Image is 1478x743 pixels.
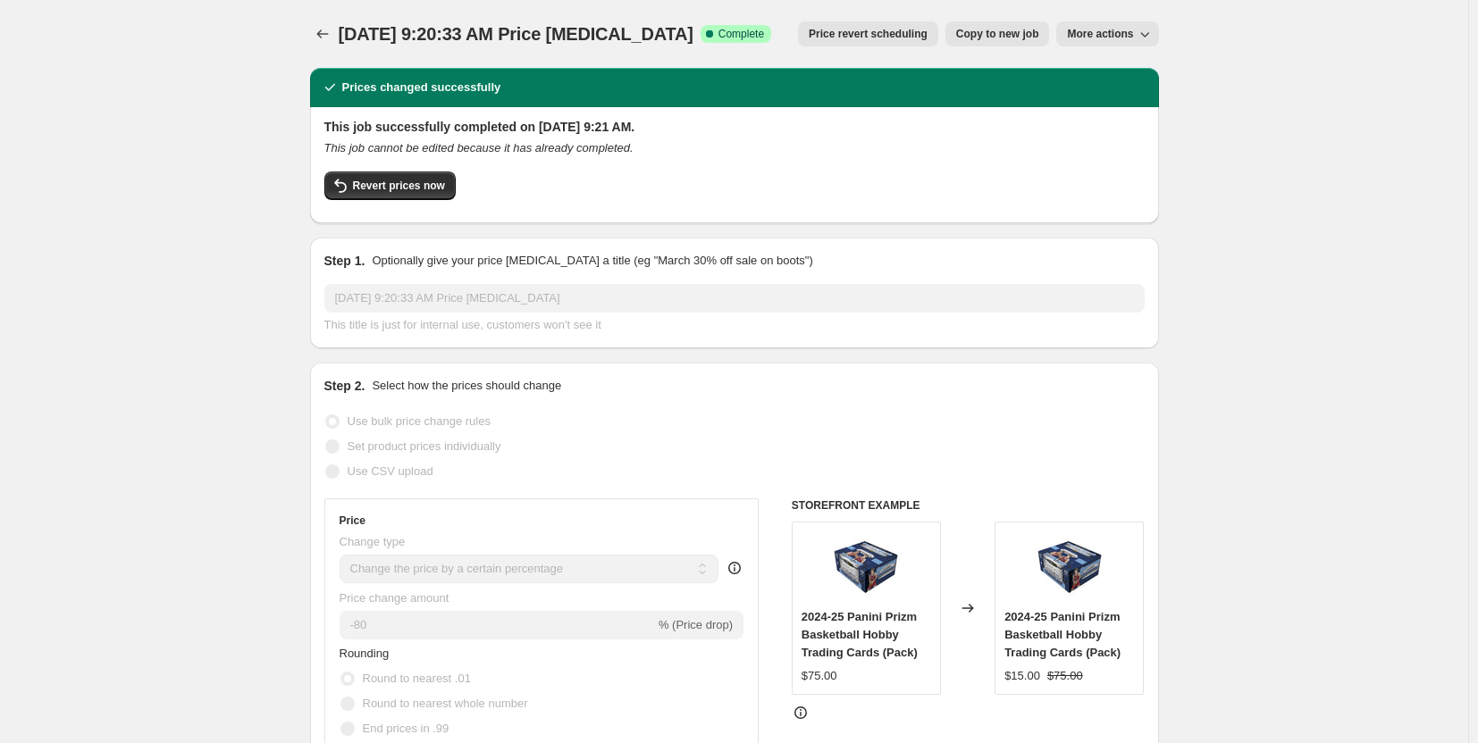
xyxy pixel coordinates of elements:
[1056,21,1158,46] button: More actions
[718,27,764,41] span: Complete
[324,377,365,395] h2: Step 2.
[340,513,365,528] h3: Price
[324,171,456,200] button: Revert prices now
[372,252,812,270] p: Optionally give your price [MEDICAL_DATA] a title (eg "March 30% off sale on boots")
[324,284,1145,313] input: 30% off holiday sale
[348,439,501,453] span: Set product prices individually
[1004,667,1040,685] div: $15.00
[956,27,1039,41] span: Copy to new job
[324,118,1145,136] h2: This job successfully completed on [DATE] 9:21 AM.
[310,21,335,46] button: Price change jobs
[348,464,433,478] span: Use CSV upload
[726,559,743,577] div: help
[363,697,528,710] span: Round to nearest whole number
[324,252,365,270] h2: Step 1.
[1067,27,1133,41] span: More actions
[353,179,445,193] span: Revert prices now
[1034,531,1105,603] img: d66af18e2c104a3c914734af5e4d7b13_tplv-fhlh96nyum-resize-jpeg_800_800_80x.jpg
[802,610,918,659] span: 2024-25 Panini Prizm Basketball Hobby Trading Cards (Pack)
[324,141,634,154] i: This job cannot be edited because it has already completed.
[792,498,1145,513] h6: STOREFRONT EXAMPLE
[342,79,501,96] h2: Prices changed successfully
[809,27,928,41] span: Price revert scheduling
[1047,667,1083,685] strike: $75.00
[363,722,449,735] span: End prices in .99
[945,21,1050,46] button: Copy to new job
[340,611,655,639] input: -15
[798,21,938,46] button: Price revert scheduling
[340,647,390,660] span: Rounding
[830,531,902,603] img: d66af18e2c104a3c914734af5e4d7b13_tplv-fhlh96nyum-resize-jpeg_800_800_80x.jpg
[802,667,837,685] div: $75.00
[324,318,601,331] span: This title is just for internal use, customers won't see it
[372,377,561,395] p: Select how the prices should change
[363,672,471,685] span: Round to nearest .01
[340,535,406,548] span: Change type
[1004,610,1121,659] span: 2024-25 Panini Prizm Basketball Hobby Trading Cards (Pack)
[339,24,693,44] span: [DATE] 9:20:33 AM Price [MEDICAL_DATA]
[659,618,733,631] span: % (Price drop)
[348,414,491,428] span: Use bulk price change rules
[340,591,449,605] span: Price change amount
